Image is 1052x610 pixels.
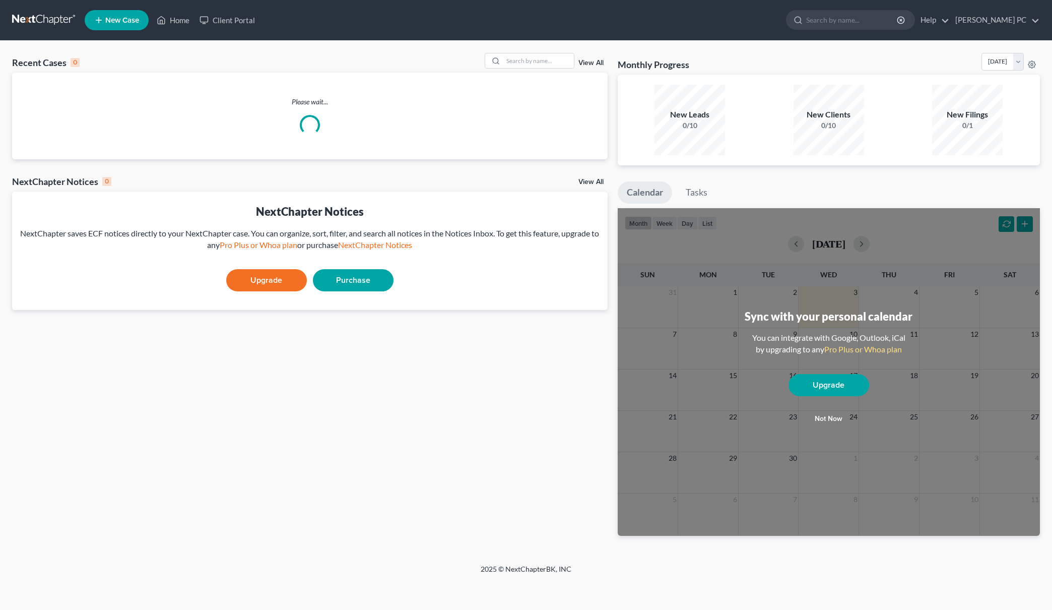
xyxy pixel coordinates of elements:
[102,177,111,186] div: 0
[677,181,716,204] a: Tasks
[618,181,672,204] a: Calendar
[578,59,604,67] a: View All
[745,309,912,324] div: Sync with your personal calendar
[654,109,725,120] div: New Leads
[618,58,689,71] h3: Monthly Progress
[12,175,111,188] div: NextChapter Notices
[20,204,600,219] div: NextChapter Notices
[226,269,307,291] a: Upgrade
[12,97,608,107] p: Please wait...
[152,11,194,29] a: Home
[194,11,260,29] a: Client Portal
[220,240,297,250] a: Pro Plus or Whoa plan
[932,120,1003,131] div: 0/1
[932,109,1003,120] div: New Filings
[20,228,600,251] div: NextChapter saves ECF notices directly to your NextChapter case. You can organize, sort, filter, ...
[748,332,909,355] div: You can integrate with Google, Outlook, iCal by upgrading to any
[338,240,412,250] a: NextChapter Notices
[788,374,869,396] a: Upgrade
[806,11,898,29] input: Search by name...
[794,120,864,131] div: 0/10
[654,120,725,131] div: 0/10
[313,269,393,291] a: Purchase
[950,11,1039,29] a: [PERSON_NAME] PC
[915,11,949,29] a: Help
[578,178,604,186] a: View All
[71,58,80,67] div: 0
[788,409,869,429] button: Not now
[105,17,139,24] span: New Case
[503,53,574,68] input: Search by name...
[12,56,80,69] div: Recent Cases
[824,344,902,354] a: Pro Plus or Whoa plan
[239,564,813,582] div: 2025 © NextChapterBK, INC
[794,109,864,120] div: New Clients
